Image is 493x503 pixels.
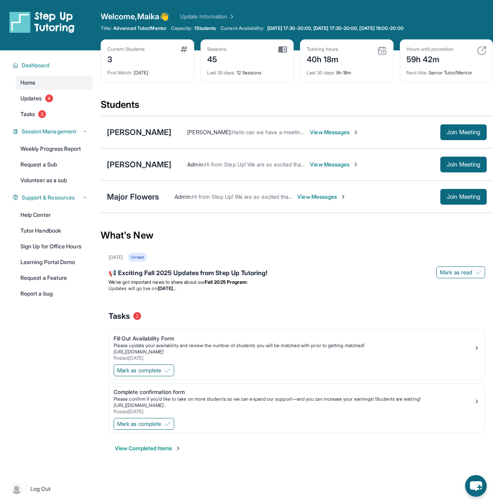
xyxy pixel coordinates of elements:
div: 📢 Exciting Fall 2025 Updates from Step Up Tutoring! [109,268,485,279]
a: Complete confirmation formPlease confirm if you’d like to take on more students so we can expand ... [109,383,485,416]
img: Mark as complete [164,421,171,427]
button: Mark as complete [114,418,174,430]
img: Mark as complete [164,367,171,374]
div: Unread [128,253,147,262]
a: [URL][DOMAIN_NAME].. [114,402,166,408]
button: Join Meeting [440,124,487,140]
div: Major Flowers [107,191,159,202]
a: Report a bug [16,287,93,301]
span: 4 [45,94,53,102]
a: Help Center [16,208,93,222]
span: Updates [20,94,42,102]
span: Hello can we have a meeting [DATE] morning at 9.30 [232,129,363,135]
span: Admin : [187,161,204,168]
span: 2 [133,312,141,320]
button: Join Meeting [440,189,487,205]
span: Advanced Tutor/Mentor [113,25,166,31]
div: Complete confirmation form [114,388,474,396]
span: Join Meeting [447,194,480,199]
img: Chevron-Right [353,129,359,135]
img: Chevron-Right [340,194,346,200]
div: Sessions [207,46,227,52]
a: |Log Out [8,480,93,497]
img: Chevron Right [227,13,235,20]
a: Tasks2 [16,107,93,121]
span: Home [20,79,35,87]
div: Students [101,98,493,116]
span: Current Availability: [221,25,264,31]
button: Join Meeting [440,157,487,172]
span: Mark as read [440,268,472,276]
div: Please update your availability and review the number of students you will be matched with prior ... [114,342,474,349]
div: [PERSON_NAME] [107,127,171,138]
strong: Fall 2025 Program: [205,279,248,285]
button: View Completed Items [115,444,181,452]
span: Session Management [22,128,76,135]
button: Session Management [18,128,88,135]
span: Join Meeting [447,130,480,135]
a: Fill Out Availability FormPlease update your availability and review the number of students you w... [109,330,485,363]
div: Posted [DATE] [114,355,474,361]
div: Tutoring hours [307,46,339,52]
a: Weekly Progress Report [16,142,93,156]
a: [URL][DOMAIN_NAME] [114,349,164,355]
div: Current Students [107,46,145,52]
a: Updates4 [16,91,93,105]
span: Mark as complete [117,420,161,428]
div: [DATE] [109,254,123,261]
img: card [278,46,287,53]
span: Title: [101,25,112,31]
button: Mark as read [436,266,485,278]
span: Tasks [109,311,130,322]
a: [DATE] 17:30-20:00, [DATE] 17:30-20:00, [DATE] 18:00-20:00 [266,25,405,31]
span: 2 [38,110,46,118]
div: What's New [101,218,493,253]
span: First Match : [107,70,132,76]
div: 40h 18m [307,52,339,65]
span: Next title : [407,70,428,76]
span: View Messages [310,128,359,136]
div: 3 [107,52,145,65]
div: [PERSON_NAME] [107,159,171,170]
button: Dashboard [18,61,88,69]
span: Log Out [30,485,51,493]
a: Volunteer as a sub [16,173,93,187]
img: user-img [11,483,22,494]
span: View Messages [297,193,346,201]
img: card [377,46,387,55]
img: card [477,46,486,55]
span: Dashboard [22,61,50,69]
span: Admin : [175,193,191,200]
div: 59h 42m [407,52,454,65]
a: Update Information [180,13,235,20]
span: [PERSON_NAME] : [187,129,232,135]
div: Posted [DATE] [114,409,474,415]
img: Mark as read [475,269,482,276]
div: [DATE] [107,65,188,76]
img: logo [9,11,75,33]
div: Senior Tutor/Mentor [407,65,487,76]
span: Support & Resources [22,194,75,202]
div: 9h 18m [307,65,387,76]
div: 45 [207,52,227,65]
button: Mark as complete [114,364,174,376]
button: chat-button [465,475,487,497]
div: Fill Out Availability Form [114,335,474,342]
a: Learning Portal Demo [16,255,93,269]
a: Home [16,76,93,90]
button: Support & Resources [18,194,88,202]
img: Chevron-Right [353,161,359,168]
span: Last 30 days : [207,70,235,76]
span: Last 30 days : [307,70,335,76]
span: Mark as complete [117,366,161,374]
div: 12 Sessions [207,65,287,76]
span: [DATE] 17:30-20:00, [DATE] 17:30-20:00, [DATE] 18:00-20:00 [267,25,404,31]
div: Please confirm if you’d like to take on more students so we can expand our support—and you can in... [114,396,474,402]
div: Hours until promotion [407,46,454,52]
span: Join Meeting [447,162,480,167]
span: View Messages [310,161,359,168]
a: Request a Feature [16,271,93,285]
span: Tasks [20,110,35,118]
span: We’ve got important news to share about our [109,279,205,285]
a: Request a Sub [16,157,93,172]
